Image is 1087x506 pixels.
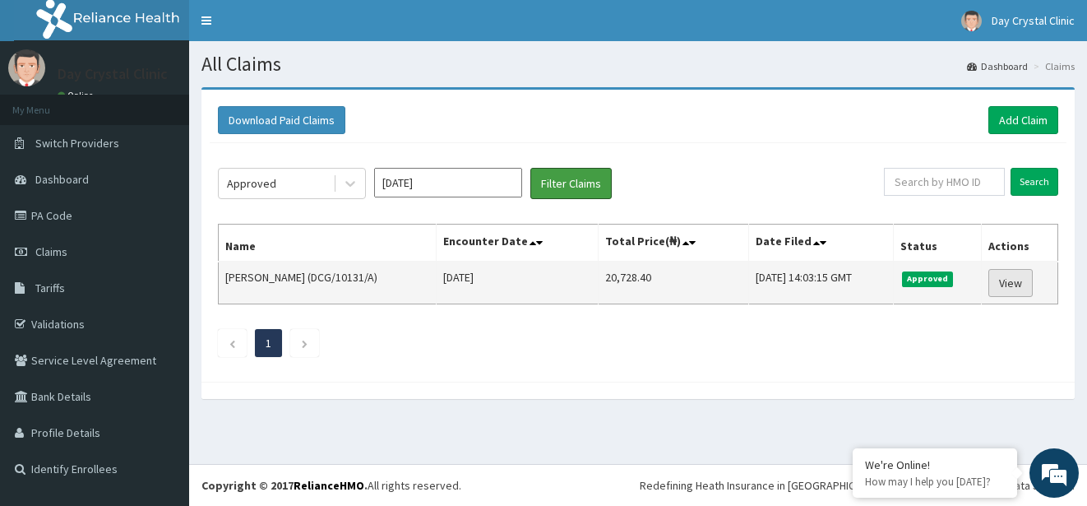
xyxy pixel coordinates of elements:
[961,11,982,31] img: User Image
[294,478,364,493] a: RelianceHMO
[227,175,276,192] div: Approved
[266,336,271,350] a: Page 1 is your current page
[893,225,981,262] th: Status
[599,225,749,262] th: Total Price(₦)
[992,13,1075,28] span: Day Crystal Clinic
[902,272,954,286] span: Approved
[530,168,612,199] button: Filter Claims
[95,150,227,316] span: We're online!
[35,281,65,295] span: Tariffs
[35,172,89,187] span: Dashboard
[988,269,1033,297] a: View
[35,136,119,151] span: Switch Providers
[58,90,97,101] a: Online
[189,464,1087,506] footer: All rights reserved.
[58,67,168,81] p: Day Crystal Clinic
[865,475,1005,489] p: How may I help you today?
[35,244,67,259] span: Claims
[219,225,437,262] th: Name
[748,262,893,304] td: [DATE] 14:03:15 GMT
[8,49,45,86] img: User Image
[8,334,313,392] textarea: Type your message and hit 'Enter'
[201,478,368,493] strong: Copyright © 2017 .
[30,82,67,123] img: d_794563401_company_1708531726252_794563401
[86,92,276,114] div: Chat with us now
[301,336,308,350] a: Next page
[640,477,1075,494] div: Redefining Heath Insurance in [GEOGRAPHIC_DATA] using Telemedicine and Data Science!
[599,262,749,304] td: 20,728.40
[988,106,1058,134] a: Add Claim
[865,457,1005,472] div: We're Online!
[229,336,236,350] a: Previous page
[374,168,522,197] input: Select Month and Year
[270,8,309,48] div: Minimize live chat window
[437,225,599,262] th: Encounter Date
[218,106,345,134] button: Download Paid Claims
[219,262,437,304] td: [PERSON_NAME] (DCG/10131/A)
[884,168,1005,196] input: Search by HMO ID
[967,59,1028,73] a: Dashboard
[1011,168,1058,196] input: Search
[201,53,1075,75] h1: All Claims
[981,225,1057,262] th: Actions
[1029,59,1075,73] li: Claims
[748,225,893,262] th: Date Filed
[437,262,599,304] td: [DATE]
